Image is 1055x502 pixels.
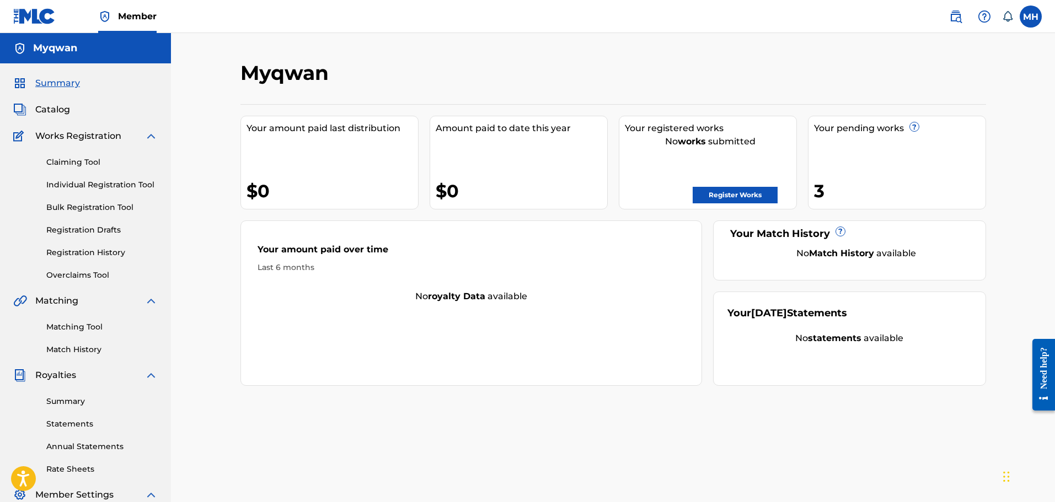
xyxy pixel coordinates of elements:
img: Matching [13,294,27,307]
div: Drag [1003,460,1010,493]
iframe: Resource Center [1024,330,1055,419]
img: Accounts [13,42,26,55]
div: No available [241,290,702,303]
img: Summary [13,77,26,90]
a: Match History [46,344,158,355]
div: Your Match History [727,226,972,241]
span: Summary [35,77,80,90]
a: Bulk Registration Tool [46,202,158,213]
a: SummarySummary [13,77,80,90]
div: Amount paid to date this year [436,122,607,135]
div: Notifications [1002,11,1013,22]
img: help [978,10,991,23]
div: Help [973,6,995,28]
span: [DATE] [751,307,787,319]
img: MLC Logo [13,8,56,24]
div: 3 [814,179,986,203]
a: Registration History [46,247,158,258]
span: Member [118,10,157,23]
a: Annual Statements [46,441,158,452]
a: Claiming Tool [46,156,158,168]
a: Matching Tool [46,321,158,333]
iframe: Chat Widget [1000,449,1055,502]
h5: Myqwan [33,42,77,55]
div: Last 6 months [258,262,686,273]
div: No available [741,247,972,260]
div: Your amount paid over time [258,243,686,262]
strong: works [678,136,706,147]
div: Your registered works [625,122,796,135]
a: Registration Drafts [46,224,158,236]
div: No submitted [625,135,796,148]
span: Member Settings [35,488,114,501]
strong: Match History [809,248,874,258]
span: Catalog [35,103,70,116]
a: Summary [46,396,158,407]
div: Your Statements [727,306,847,321]
h2: Myqwan [240,61,334,85]
img: expand [144,369,158,382]
div: $0 [247,179,418,203]
span: Works Registration [35,129,121,143]
span: Matching [35,294,78,307]
a: Rate Sheets [46,463,158,475]
a: Individual Registration Tool [46,179,158,191]
strong: statements [808,333,861,343]
img: expand [144,488,158,501]
div: Your pending works [814,122,986,135]
span: ? [836,227,845,236]
a: CatalogCatalog [13,103,70,116]
img: Top Rightsholder [98,10,111,23]
a: Register Works [693,187,778,203]
img: expand [144,294,158,307]
img: expand [144,129,158,143]
a: Public Search [945,6,967,28]
a: Statements [46,418,158,430]
div: User Menu [1020,6,1042,28]
strong: royalty data [428,291,485,301]
span: Royalties [35,369,76,382]
span: ? [910,122,919,131]
div: Your amount paid last distribution [247,122,418,135]
img: search [949,10,962,23]
img: Royalties [13,369,26,382]
img: Catalog [13,103,26,116]
div: $0 [436,179,607,203]
a: Overclaims Tool [46,269,158,281]
img: Member Settings [13,488,26,501]
img: Works Registration [13,129,28,143]
div: No available [727,332,972,345]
